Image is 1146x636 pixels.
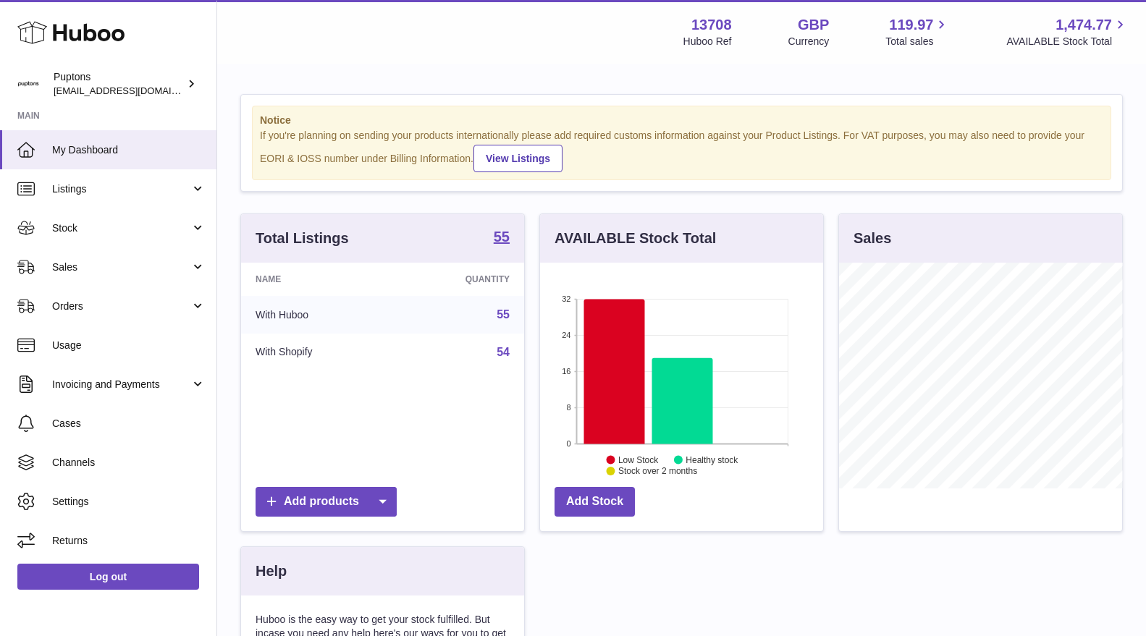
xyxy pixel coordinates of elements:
h3: Help [256,561,287,581]
th: Quantity [394,263,524,296]
text: 32 [562,294,570,303]
a: 1,474.77 AVAILABLE Stock Total [1006,15,1129,48]
text: 8 [566,403,570,412]
h3: Total Listings [256,229,349,248]
span: Orders [52,300,190,313]
td: With Huboo [241,296,394,334]
text: Low Stock [618,454,659,465]
span: Listings [52,182,190,196]
strong: 55 [494,229,510,244]
a: 55 [497,308,510,321]
div: Currency [788,35,830,48]
a: Add Stock [555,487,635,517]
text: 24 [562,331,570,339]
div: Huboo Ref [683,35,732,48]
th: Name [241,263,394,296]
span: 1,474.77 [1056,15,1112,35]
span: Invoicing and Payments [52,378,190,391]
span: Total sales [885,35,950,48]
a: View Listings [473,145,563,172]
text: Healthy stock [686,454,738,465]
img: hello@puptons.com [17,73,39,95]
strong: GBP [798,15,829,35]
text: 0 [566,439,570,448]
span: Cases [52,417,206,431]
a: 55 [494,229,510,247]
a: Add products [256,487,397,517]
span: [EMAIL_ADDRESS][DOMAIN_NAME] [54,85,213,96]
span: Stock [52,221,190,235]
span: 119.97 [889,15,933,35]
text: 16 [562,367,570,376]
a: 54 [497,346,510,358]
div: If you're planning on sending your products internationally please add required customs informati... [260,129,1103,172]
span: Returns [52,534,206,548]
span: My Dashboard [52,143,206,157]
span: AVAILABLE Stock Total [1006,35,1129,48]
span: Sales [52,260,190,274]
div: Puptons [54,70,184,98]
h3: Sales [854,229,891,248]
text: Stock over 2 months [618,466,697,476]
strong: Notice [260,114,1103,127]
span: Usage [52,339,206,352]
h3: AVAILABLE Stock Total [555,229,716,248]
strong: 13708 [691,15,732,35]
a: Log out [17,564,199,590]
span: Channels [52,456,206,470]
a: 119.97 Total sales [885,15,950,48]
span: Settings [52,495,206,509]
td: With Shopify [241,334,394,371]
